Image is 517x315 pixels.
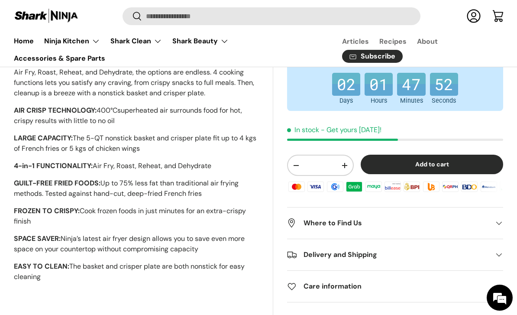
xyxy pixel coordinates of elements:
[39,32,105,50] summary: Ninja Kitchen
[14,178,259,199] p: Up to 75% less fat than traditional air frying methods. Tested against hand-cut, deep-fried Frenc...
[14,179,100,188] strong: GUILT-FREE FRIED FOODS:
[430,73,458,84] b: 52
[167,32,234,50] summary: Shark Beauty
[14,133,259,154] p: The 5-QT nonstick basket and crisper plate fit up to 4 kgs of French fries or 5 kgs of chicken wings
[287,281,489,292] h2: Care information
[142,4,163,25] div: Minimize live chat window
[460,180,479,193] img: bdo
[422,180,441,193] img: ubp
[332,73,360,84] b: 02
[479,180,498,193] img: metrobank
[14,133,73,143] strong: LARGE CAPACITY:
[342,33,369,50] a: Articles
[14,161,93,170] strong: 4-in-1 FUNCTIONALITY:
[364,180,383,193] img: maya
[345,180,364,193] img: grabpay
[441,180,460,193] img: qrph
[397,73,425,84] b: 47
[14,8,79,25] img: Shark Ninja Philippines
[287,271,503,302] summary: Care information
[287,180,306,193] img: master
[342,50,403,63] a: Subscribe
[105,32,167,50] summary: Shark Clean
[14,106,97,115] strong: AIR CRISP TECHNOLOGY:
[110,106,117,115] span: °C
[45,49,145,60] div: Leave a message
[14,234,61,243] strong: SPACE SAVER:
[14,206,259,227] p: Cook frozen foods in just minutes for an extra-crispy finish
[14,32,321,67] nav: Primary
[365,73,393,84] b: 01
[326,180,345,193] img: gcash
[321,125,381,134] p: - Get yours [DATE]!
[14,262,69,271] strong: EASY TO CLEAN:
[287,208,503,239] summary: Where to Find Us
[287,250,489,260] h2: Delivery and Shipping
[14,50,105,67] a: Accessories & Spare Parts
[287,218,489,228] h2: Where to Find Us
[361,53,395,60] span: Subscribe
[14,234,259,254] p: Ninja’s latest air fryer design allows you to save even more space on your countertop without com...
[287,239,503,270] summary: Delivery and Shipping
[417,33,438,50] a: About
[306,180,325,193] img: visa
[321,32,503,67] nav: Secondary
[14,105,259,126] p: 400 superheated air surrounds food for hot, crispy results with little to no oil
[402,180,421,193] img: bpi
[14,32,34,49] a: Home
[14,161,259,171] p: Air Fry, Roast, Reheat, and Dehydrate
[18,99,151,187] span: We are offline. Please leave us a message.
[287,125,319,134] span: In stock
[14,206,80,215] strong: FROZEN TO CRISPY:
[14,261,259,282] p: The basket and crisper plate are both nonstick for easy cleaning
[383,180,402,193] img: billease
[361,155,503,174] button: Add to cart
[127,247,157,259] em: Submit
[4,217,165,247] textarea: Type your message and click 'Submit'
[379,33,407,50] a: Recipes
